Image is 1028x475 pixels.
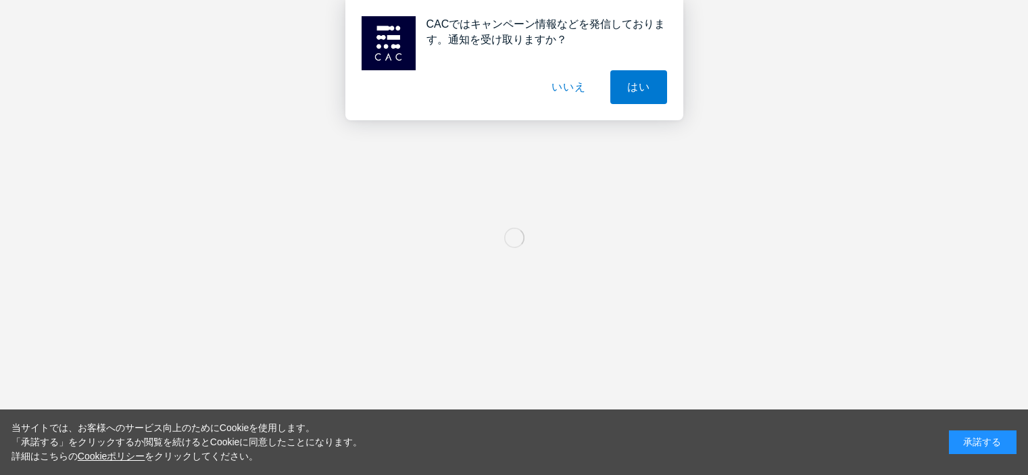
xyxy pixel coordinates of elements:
[11,421,363,464] div: 当サイトでは、お客様へのサービス向上のためにCookieを使用します。 「承諾する」をクリックするか閲覧を続けるとCookieに同意したことになります。 詳細はこちらの をクリックしてください。
[610,70,667,104] button: はい
[362,16,416,70] img: notification icon
[78,451,145,461] a: Cookieポリシー
[535,70,602,104] button: いいえ
[416,16,667,47] div: CACではキャンペーン情報などを発信しております。通知を受け取りますか？
[949,430,1017,454] div: 承諾する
